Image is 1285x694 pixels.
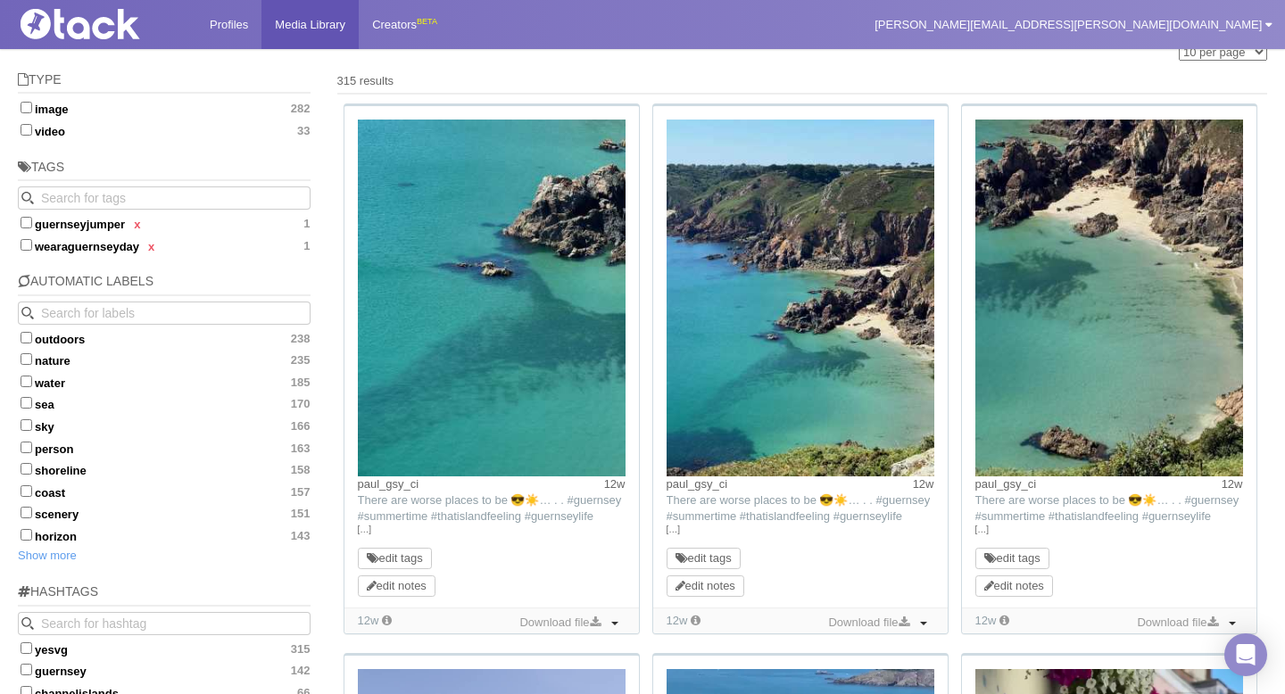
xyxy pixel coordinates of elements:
button: Search [18,612,41,635]
a: paul_gsy_ci [358,477,419,491]
h5: Tags [18,161,311,181]
input: shoreline158 [21,463,32,475]
input: yesvg315 [21,642,32,654]
label: image [18,99,311,117]
time: Added: 16/07/2025, 11:09:06 [667,614,688,627]
time: Added: 16/07/2025, 11:09:04 [975,614,997,627]
a: x [148,240,154,253]
time: Posted: 12/07/2025, 16:58:34 [913,476,934,492]
input: nature235 [21,353,32,365]
label: person [18,439,311,457]
button: Search [18,186,41,210]
a: paul_gsy_ci [975,477,1037,491]
img: Image may contain: nature, outdoors, sea, water, shoreline, coast, beach, aerial view, rock, bay,... [975,120,1243,476]
div: BETA [417,12,437,31]
label: outdoors [18,329,311,347]
time: Posted: 12/07/2025, 16:58:34 [1222,476,1243,492]
label: shoreline [18,460,311,478]
span: There are worse places to be 😎☀️… . . #guernsey #summertime #thatislandfeeling #guernseylife #sun... [358,493,622,555]
a: […] [667,522,934,538]
span: 282 [291,102,311,116]
span: 166 [291,419,311,434]
span: 157 [291,485,311,500]
div: Open Intercom Messenger [1224,633,1267,676]
label: guernsey [18,661,311,679]
span: 235 [291,353,311,368]
label: sky [18,417,311,434]
a: x [134,218,140,231]
label: coast [18,483,311,500]
h5: Type [18,73,311,94]
span: 238 [291,332,311,346]
span: 163 [291,442,311,456]
label: video [18,121,311,139]
a: Download file [1132,613,1222,632]
img: Image may contain: nature, outdoors, sea, water, rock, land, sky, coast, shoreline, promontory, s... [358,120,626,476]
time: Posted: 12/07/2025, 16:58:34 [604,476,626,492]
input: scenery151 [21,507,32,518]
span: 151 [291,507,311,521]
span: 143 [291,529,311,543]
label: horizon [18,526,311,544]
span: 170 [291,397,311,411]
a: […] [358,522,626,538]
a: edit tags [676,551,732,565]
h5: Automatic Labels [18,275,311,295]
label: water [18,373,311,391]
input: sea170 [21,397,32,409]
input: sky166 [21,419,32,431]
input: horizon143 [21,529,32,541]
input: guernseyjumperx 1 [21,217,32,228]
button: Search [18,302,41,325]
span: 158 [291,463,311,477]
input: outdoors238 [21,332,32,343]
span: 1 [303,217,310,231]
a: paul_gsy_ci [667,477,728,491]
a: edit notes [676,579,735,592]
time: Added: 16/07/2025, 11:09:08 [358,614,379,627]
a: edit tags [984,551,1040,565]
h5: Hashtags [18,585,311,606]
div: 315 results [337,73,1268,89]
input: water185 [21,376,32,387]
span: There are worse places to be 😎☀️… . . #guernsey #summertime #thatislandfeeling #guernseylife #sun... [975,493,1239,555]
a: edit notes [984,579,1044,592]
svg: Search [21,617,34,630]
a: edit tags [367,551,423,565]
a: Download file [515,613,604,632]
input: coast157 [21,485,32,497]
a: edit notes [367,579,427,592]
input: guernsey142 [21,664,32,675]
label: scenery [18,504,311,522]
input: Search for tags [18,186,311,210]
input: Search for hashtag [18,612,311,635]
a: Show more [18,549,77,562]
label: wearaguernseyday [18,236,311,254]
input: Search for labels [18,302,311,325]
span: 142 [291,664,311,678]
span: 33 [297,124,310,138]
label: yesvg [18,640,311,657]
label: sea [18,394,311,412]
input: image282 [21,102,32,113]
label: guernseyjumper [18,214,311,232]
a: […] [975,522,1243,538]
svg: Search [21,307,34,319]
img: Tack [13,9,192,39]
img: Image may contain: nature, outdoors, sea, water, coast, shoreline, bay, aerial view, beach, promo... [667,120,934,476]
input: video33 [21,124,32,136]
span: 1 [303,239,310,253]
span: 185 [291,376,311,390]
span: There are worse places to be 😎☀️… . . #guernsey #summertime #thatislandfeeling #guernseylife #sun... [667,493,931,555]
label: nature [18,351,311,368]
span: 315 [291,642,311,657]
input: wearaguernseydayx 1 [21,239,32,251]
a: Download file [824,613,913,632]
input: person163 [21,442,32,453]
svg: Search [21,192,34,204]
